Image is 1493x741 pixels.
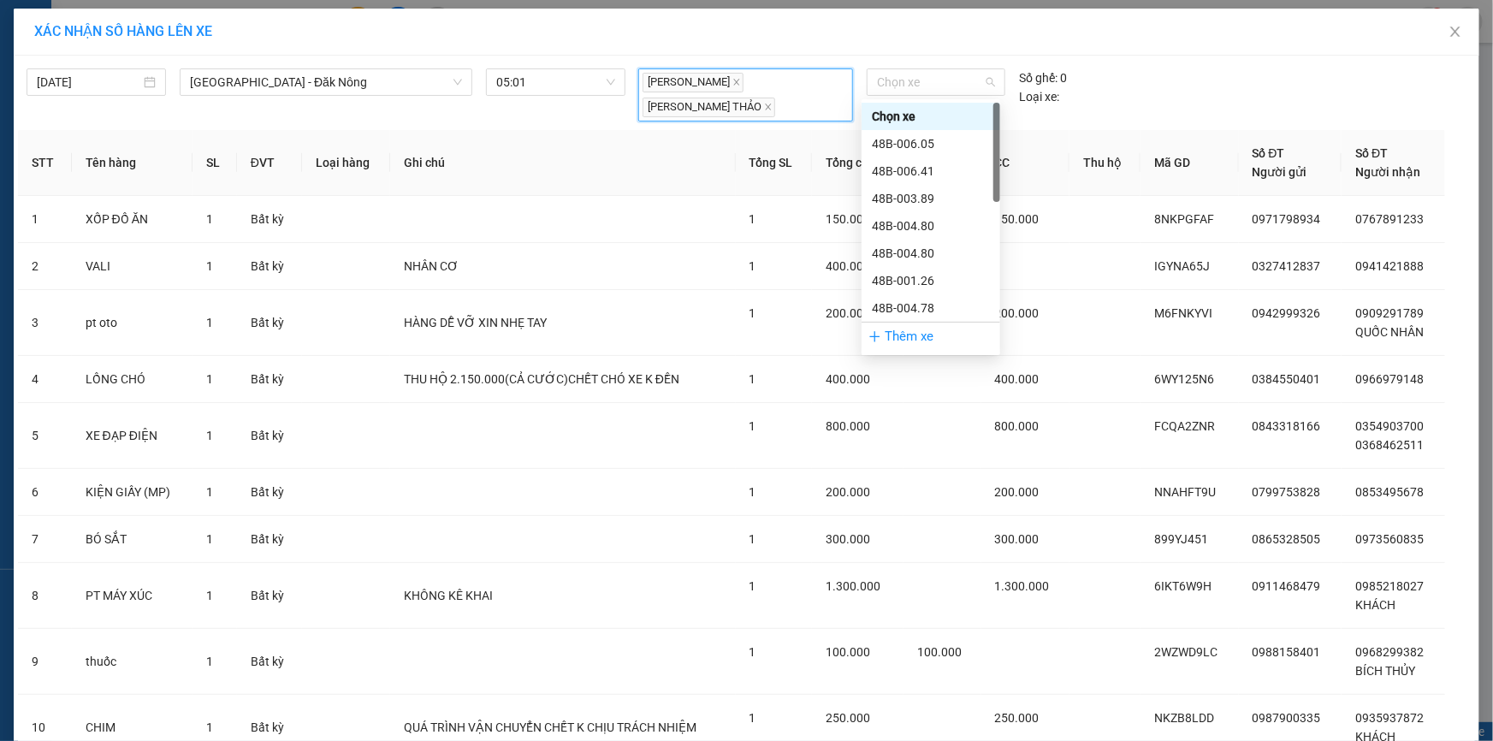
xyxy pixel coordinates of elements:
span: M6FNKYVI [1154,306,1212,320]
td: Bất kỳ [237,243,303,290]
span: 1 [206,655,213,668]
span: 0911468479 [1253,579,1321,593]
div: Chọn xe [872,107,990,126]
span: 150.000 [995,212,1040,226]
span: 100.000 [917,645,962,659]
span: 200.000 [826,306,870,320]
span: 0988158401 [1253,645,1321,659]
span: 300.000 [995,532,1040,546]
span: 250.000 [826,711,870,725]
th: SL [193,130,237,196]
div: 48B-006.41 [862,157,1000,185]
span: 1 [206,720,213,734]
td: PT MÁY XÚC [72,563,193,629]
td: 2 [18,243,72,290]
div: 48B-004.80 [862,240,1000,267]
span: 1 [749,419,756,433]
span: plus [868,330,881,343]
span: 1 [749,485,756,499]
span: 1 [206,532,213,546]
span: 899YJ451 [1154,532,1208,546]
span: 800.000 [826,419,870,433]
td: VALI [72,243,193,290]
span: 200.000 [995,485,1040,499]
span: 1 [206,316,213,329]
span: 250.000 [995,711,1040,725]
span: XÁC NHẬN SỐ HÀNG LÊN XE [34,23,212,39]
span: 100.000 [826,645,870,659]
th: Tổng cước [812,130,904,196]
span: 200.000 [995,306,1040,320]
span: 1 [749,579,756,593]
div: 48B-006.05 [862,130,1000,157]
span: 1.300.000 [826,579,880,593]
div: 48B-004.80 [862,212,1000,240]
span: 300.000 [826,532,870,546]
td: 6 [18,469,72,516]
span: 400.000 [826,372,870,386]
span: 150.000 [826,212,870,226]
span: 0971798934 [1253,212,1321,226]
span: 0368462511 [1355,438,1424,452]
span: BÍCH THỦY [1355,664,1415,678]
span: 200.000 [826,485,870,499]
div: 48B-001.26 [872,271,990,290]
span: 1 [206,372,213,386]
td: KIỆN GIẤY (MP) [72,469,193,516]
th: Tên hàng [72,130,193,196]
span: 8NKPGFAF [1154,212,1214,226]
td: Bất kỳ [237,356,303,403]
td: Bất kỳ [237,516,303,563]
span: NHÂN CƠ [404,259,459,273]
span: NKZB8LDD [1154,711,1214,725]
div: 48B-006.05 [872,134,990,153]
div: 48B-004.78 [872,299,990,317]
div: 0 [1019,68,1067,87]
span: 0935937872 [1355,711,1424,725]
span: 1 [749,259,756,273]
span: HÀNG DỄ VỠ XIN NHẸ TAY [404,316,547,329]
span: close [1449,25,1462,39]
td: Bất kỳ [237,403,303,469]
span: 1 [206,589,213,602]
div: 48B-006.41 [872,162,990,181]
span: close [764,103,773,111]
span: 1 [749,372,756,386]
th: STT [18,130,72,196]
span: 400.000 [826,259,870,273]
span: Số ĐT [1355,146,1388,160]
img: logo.jpg [9,26,60,111]
span: 0327412837 [1253,259,1321,273]
span: 0354903700 [1355,419,1424,433]
span: 1 [206,212,213,226]
td: 1 [18,196,72,243]
span: 0843318166 [1253,419,1321,433]
span: 800.000 [995,419,1040,433]
span: 0942999326 [1253,306,1321,320]
th: Ghi chú [390,130,736,196]
span: 6WY125N6 [1154,372,1214,386]
span: 0987900335 [1253,711,1321,725]
span: Chọn xe [877,69,995,95]
span: QUỐC NHÂN [1355,325,1424,339]
span: Số ghế: [1019,68,1058,87]
div: 48B-003.89 [872,189,990,208]
td: 7 [18,516,72,563]
div: 48B-003.89 [862,185,1000,212]
span: NNAHFT9U [1154,485,1216,499]
div: Thêm xe [862,322,1000,352]
div: Chọn xe [862,103,1000,130]
span: IGYNA65J [1154,259,1210,273]
span: THU HỘ 2.150.000(CẢ CƯỚC)CHẾT CHÓ XE K ĐỀN [404,372,679,386]
span: 0941421888 [1355,259,1424,273]
span: 400.000 [995,372,1040,386]
h2: NKZB8LDD [9,122,138,151]
span: 1 [749,645,756,659]
td: Bất kỳ [237,196,303,243]
span: 0853495678 [1355,485,1424,499]
td: Bất kỳ [237,469,303,516]
span: 1.300.000 [995,579,1050,593]
b: [DOMAIN_NAME] [228,14,413,42]
span: 0968299382 [1355,645,1424,659]
th: Mã GD [1140,130,1238,196]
